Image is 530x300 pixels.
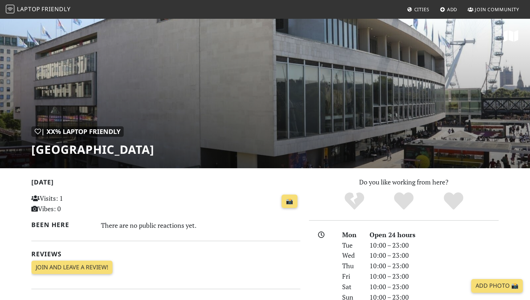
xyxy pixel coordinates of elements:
span: Add [447,6,458,13]
p: Do you like working from here? [309,177,499,187]
div: Thu [338,261,365,271]
span: Join Community [475,6,519,13]
h2: [DATE] [31,178,300,189]
div: Fri [338,271,365,282]
a: Join Community [465,3,522,16]
div: 10:00 – 23:00 [365,250,503,261]
a: Add [437,3,460,16]
img: LaptopFriendly [6,5,14,13]
div: No [330,191,379,211]
div: Mon [338,230,365,240]
div: Sat [338,282,365,292]
a: 📸 [282,195,297,208]
div: 10:00 – 23:00 [365,282,503,292]
span: Laptop [17,5,40,13]
div: There are no public reactions yet. [101,219,301,231]
h2: Been here [31,221,92,229]
div: Definitely! [429,191,478,211]
a: Join and leave a review! [31,261,112,274]
a: Cities [404,3,432,16]
span: Friendly [41,5,70,13]
div: | XX% Laptop Friendly [31,126,124,137]
div: Open 24 hours [365,230,503,240]
div: 10:00 – 23:00 [365,240,503,251]
h2: Reviews [31,250,300,258]
div: 10:00 – 23:00 [365,271,503,282]
div: Yes [379,191,429,211]
p: Visits: 1 Vibes: 0 [31,193,115,214]
div: 10:00 – 23:00 [365,261,503,271]
span: Cities [414,6,429,13]
a: Add Photo 📸 [471,279,523,293]
div: Tue [338,240,365,251]
a: LaptopFriendly LaptopFriendly [6,3,71,16]
div: Wed [338,250,365,261]
h1: [GEOGRAPHIC_DATA] [31,143,154,156]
